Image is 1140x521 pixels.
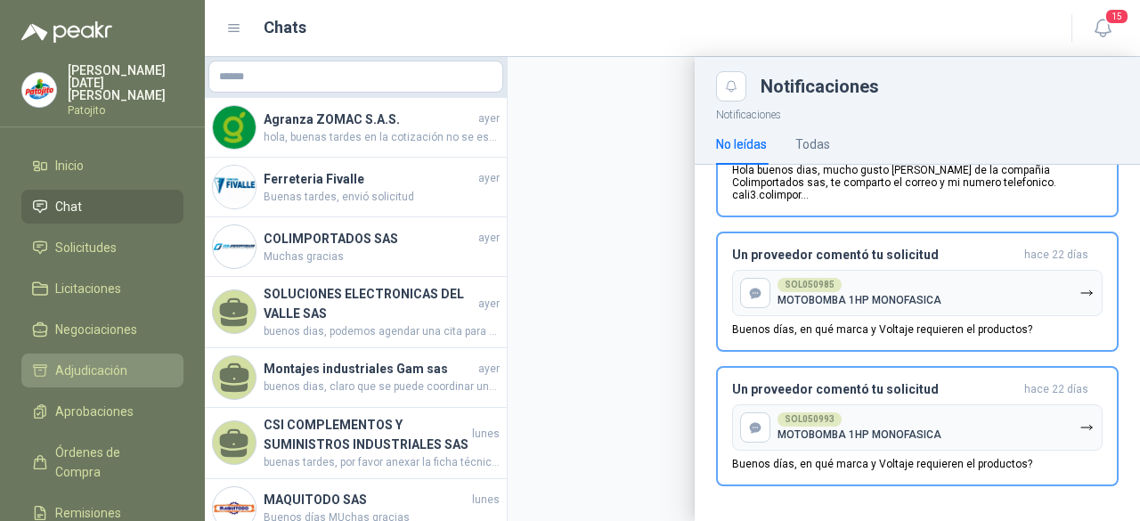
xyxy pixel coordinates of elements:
span: Inicio [55,156,84,175]
a: Aprobaciones [21,395,183,428]
a: Adjudicación [21,354,183,387]
img: Logo peakr [21,21,112,43]
p: MOTOBOMBA 1HP MONOFASICA [778,428,941,441]
p: Buenos días, en qué marca y Voltaje requieren el productos? [732,458,1032,470]
p: Notificaciones [695,102,1140,124]
span: hace 22 días [1024,248,1088,263]
p: Patojito [68,105,183,116]
button: Un proveedor comentó tu solicitudhace 22 días SOL050985MOTOBOMBA 1HP MONOFASICABuenos días, en qu... [716,232,1119,352]
a: Inicio [21,149,183,183]
span: Aprobaciones [55,402,134,421]
div: No leídas [716,134,767,154]
div: Todas [795,134,830,154]
button: SOL050993MOTOBOMBA 1HP MONOFASICA [732,404,1103,451]
span: 15 [1104,8,1129,25]
button: Un proveedor comentó tu solicitudhace 22 días SOL050993MOTOBOMBA 1HP MONOFASICABuenos días, en qu... [716,366,1119,486]
span: Negociaciones [55,320,137,339]
p: [PERSON_NAME][DATE] [PERSON_NAME] [68,64,183,102]
img: Company Logo [22,73,56,107]
h1: Chats [264,15,306,40]
span: Licitaciones [55,279,121,298]
span: Órdenes de Compra [55,443,167,482]
button: SOL050985MOTOBOMBA 1HP MONOFASICA [732,270,1103,316]
div: SOL050985 [778,278,842,292]
p: MOTOBOMBA 1HP MONOFASICA [778,294,941,306]
div: SOL050993 [778,412,842,427]
h3: Un proveedor comentó tu solicitud [732,248,1017,263]
a: Chat [21,190,183,224]
span: Adjudicación [55,361,127,380]
a: Órdenes de Compra [21,436,183,489]
span: Chat [55,197,82,216]
button: Close [716,71,746,102]
h3: Un proveedor comentó tu solicitud [732,382,1017,397]
a: Licitaciones [21,272,183,305]
span: hace 22 días [1024,382,1088,397]
a: Negociaciones [21,313,183,346]
button: 15 [1087,12,1119,45]
p: Hola buenos dias, mucho gusto [PERSON_NAME] de la compañia Colimportados sas, te comparto el corr... [732,164,1103,201]
div: Notificaciones [761,77,1119,95]
p: Buenos días, en qué marca y Voltaje requieren el productos? [732,323,1032,336]
a: Solicitudes [21,231,183,265]
span: Solicitudes [55,238,117,257]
